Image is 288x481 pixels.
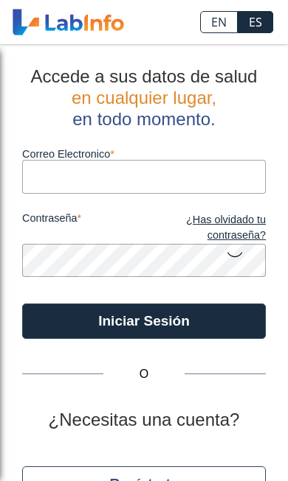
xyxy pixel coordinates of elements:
span: en todo momento. [72,109,215,129]
span: en cualquier lugar, [72,88,216,108]
label: Correo Electronico [22,148,266,160]
label: contraseña [22,212,144,244]
span: O [103,365,185,383]
a: EN [200,11,238,33]
button: Iniciar Sesión [22,303,266,339]
a: ¿Has olvidado tu contraseña? [144,212,266,244]
h2: ¿Necesitas una cuenta? [22,410,266,431]
a: ES [238,11,273,33]
span: Accede a sus datos de salud [31,66,258,86]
